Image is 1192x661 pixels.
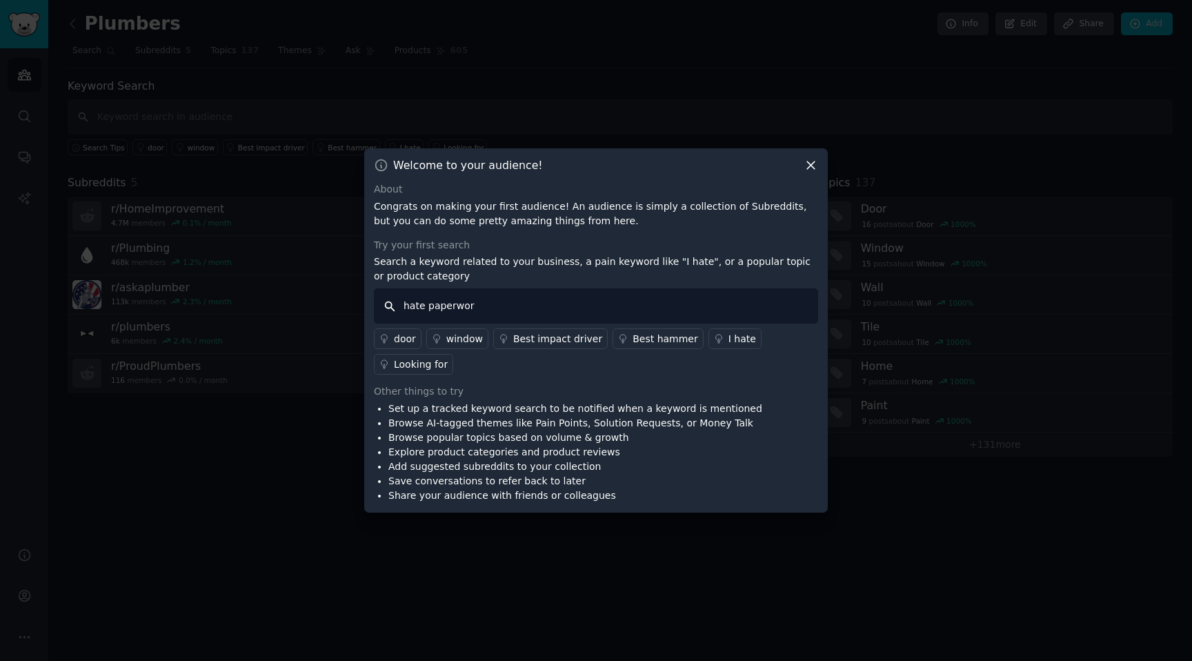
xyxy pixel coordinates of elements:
div: Best hammer [633,332,698,346]
a: door [374,328,421,349]
div: window [446,332,483,346]
p: Search a keyword related to your business, a pain keyword like "I hate", or a popular topic or pr... [374,255,818,284]
div: door [394,332,416,346]
input: Keyword search in audience [374,288,818,324]
a: Best impact driver [493,328,608,349]
li: Share your audience with friends or colleagues [388,489,762,503]
p: Congrats on making your first audience! An audience is simply a collection of Subreddits, but you... [374,199,818,228]
div: Other things to try [374,384,818,399]
li: Add suggested subreddits to your collection [388,460,762,474]
li: Save conversations to refer back to later [388,474,762,489]
div: Try your first search [374,238,818,253]
li: Explore product categories and product reviews [388,445,762,460]
div: Looking for [394,357,448,372]
a: window [426,328,488,349]
a: Looking for [374,354,453,375]
li: Browse AI-tagged themes like Pain Points, Solution Requests, or Money Talk [388,416,762,431]
div: About [374,182,818,197]
a: Best hammer [613,328,704,349]
div: Best impact driver [513,332,602,346]
h3: Welcome to your audience! [393,158,543,172]
li: Set up a tracked keyword search to be notified when a keyword is mentioned [388,402,762,416]
div: I hate [728,332,756,346]
a: I hate [708,328,762,349]
li: Browse popular topics based on volume & growth [388,431,762,445]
